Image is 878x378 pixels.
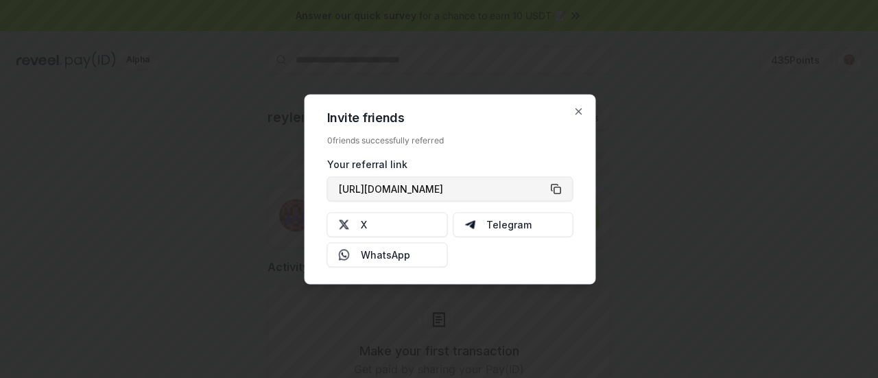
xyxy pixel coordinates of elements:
[339,249,350,260] img: Whatsapp
[327,111,573,123] h2: Invite friends
[339,219,350,230] img: X
[327,156,573,171] div: Your referral link
[327,176,573,201] button: [URL][DOMAIN_NAME]
[327,242,448,267] button: WhatsApp
[464,219,475,230] img: Telegram
[339,182,443,196] span: [URL][DOMAIN_NAME]
[453,212,573,237] button: Telegram
[327,134,573,145] div: 0 friends successfully referred
[327,212,448,237] button: X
